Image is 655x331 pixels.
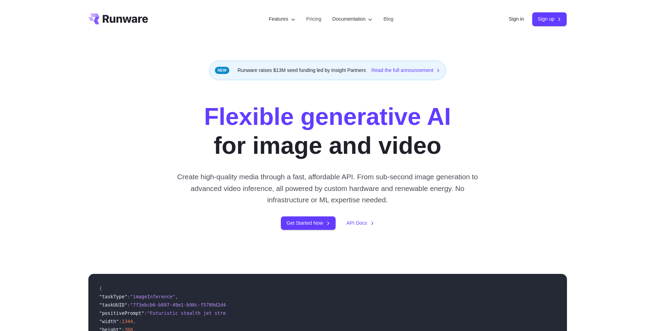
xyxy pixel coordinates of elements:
[133,319,136,324] span: ,
[204,102,451,160] h1: for image and video
[99,310,144,316] span: "positivePrompt"
[371,66,440,74] a: Read the full announcement
[119,319,122,324] span: :
[269,15,295,23] label: Features
[174,171,481,205] p: Create high-quality media through a fast, affordable API. From sub-second image generation to adv...
[281,216,335,230] a: Get Started Now
[332,15,373,23] label: Documentation
[175,294,178,299] span: ,
[130,294,175,299] span: "imageInference"
[383,15,393,23] a: Blog
[127,294,130,299] span: :
[532,12,567,26] a: Sign up
[147,310,403,316] span: "Futuristic stealth jet streaking through a neon-lit cityscape with glowing purple exhaust"
[209,61,446,80] div: Runware raises $13M seed funding led by Insight Partners
[509,15,524,23] a: Sign in
[99,294,128,299] span: "taskType"
[130,302,237,308] span: "7f3ebcb6-b897-49e1-b98c-f5789d2d40d7"
[144,310,147,316] span: :
[127,302,130,308] span: :
[88,13,148,24] a: Go to /
[99,319,119,324] span: "width"
[122,319,133,324] span: 1344
[99,286,102,291] span: {
[306,15,321,23] a: Pricing
[204,103,451,130] strong: Flexible generative AI
[99,302,128,308] span: "taskUUID"
[347,219,374,227] a: API Docs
